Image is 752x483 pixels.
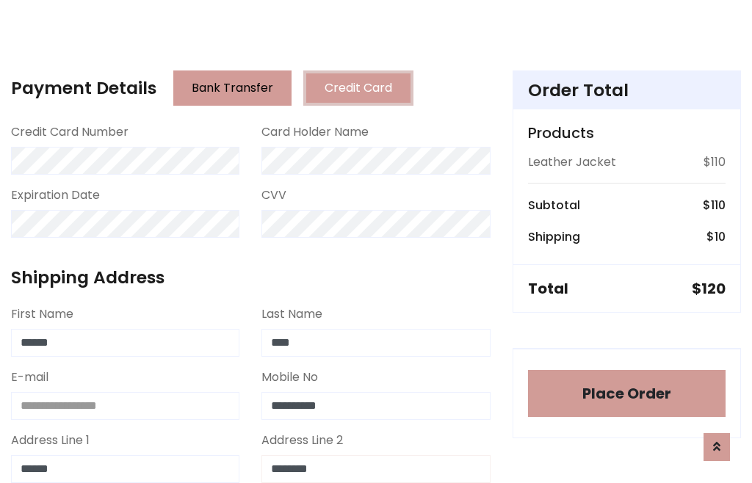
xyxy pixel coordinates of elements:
[703,198,726,212] h6: $
[11,267,491,288] h4: Shipping Address
[528,280,568,297] h5: Total
[261,432,343,449] label: Address Line 2
[528,198,580,212] h6: Subtotal
[173,70,292,106] button: Bank Transfer
[528,153,616,171] p: Leather Jacket
[261,305,322,323] label: Last Name
[715,228,726,245] span: 10
[528,370,726,417] button: Place Order
[692,280,726,297] h5: $
[11,123,129,141] label: Credit Card Number
[11,368,48,386] label: E-mail
[706,230,726,244] h6: $
[261,368,318,386] label: Mobile No
[701,278,726,299] span: 120
[261,123,369,141] label: Card Holder Name
[528,80,726,101] h4: Order Total
[528,124,726,142] h5: Products
[711,197,726,214] span: 110
[303,70,413,106] button: Credit Card
[11,305,73,323] label: First Name
[11,78,156,98] h4: Payment Details
[11,432,90,449] label: Address Line 1
[11,186,100,204] label: Expiration Date
[704,153,726,171] p: $110
[528,230,580,244] h6: Shipping
[261,186,286,204] label: CVV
